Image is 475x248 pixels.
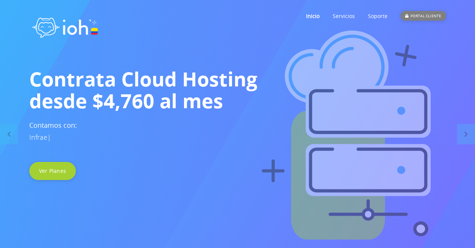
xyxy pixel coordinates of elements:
a: Ver Planes [29,162,76,180]
div: PORTAL CLIENTE [401,11,446,21]
h1: Contrata Cloud Hosting desde $4,760 al mes [29,68,446,112]
a: Soporte [368,1,388,31]
span: Infrae [29,133,47,142]
a: Servicios [333,1,355,31]
a: Inicio [306,1,320,31]
span: | [47,133,51,142]
a: PORTAL CLIENTE [401,1,446,31]
h3: Contamos con: [29,119,446,143]
img: logo ioh [29,9,101,43]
